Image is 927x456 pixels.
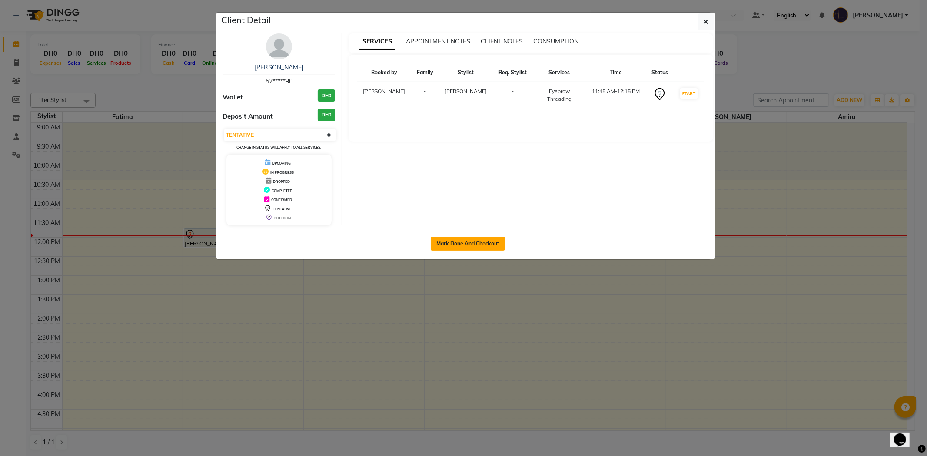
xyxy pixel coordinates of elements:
h5: Client Detail [222,13,271,26]
div: Eyebrow Threading [538,87,581,103]
td: - [493,82,532,109]
span: Wallet [223,93,243,102]
span: IN PROGRESS [270,170,294,175]
th: Stylist [439,63,493,82]
span: UPCOMING [272,161,291,165]
td: [PERSON_NAME] [357,82,411,109]
h3: DH0 [318,89,335,102]
span: Deposit Amount [223,112,273,122]
th: Services [532,63,586,82]
span: SERVICES [359,34,395,50]
span: CONFIRMED [271,198,292,202]
button: START [680,88,698,99]
span: CLIENT NOTES [481,37,523,45]
span: CHECK-IN [274,216,291,220]
img: avatar [266,33,292,59]
th: Status [646,63,674,82]
button: Mark Done And Checkout [431,237,505,251]
th: Req. Stylist [493,63,532,82]
th: Family [411,63,439,82]
th: Time [586,63,646,82]
iframe: chat widget [890,421,918,447]
span: CONSUMPTION [533,37,578,45]
span: DROPPED [273,179,290,184]
th: Booked by [357,63,411,82]
td: - [411,82,439,109]
small: Change in status will apply to all services. [236,145,321,149]
span: COMPLETED [272,188,292,193]
span: APPOINTMENT NOTES [406,37,470,45]
td: 11:45 AM-12:15 PM [586,82,646,109]
span: TENTATIVE [273,207,292,211]
h3: DH0 [318,109,335,121]
a: [PERSON_NAME] [255,63,303,71]
span: [PERSON_NAME] [445,88,487,94]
